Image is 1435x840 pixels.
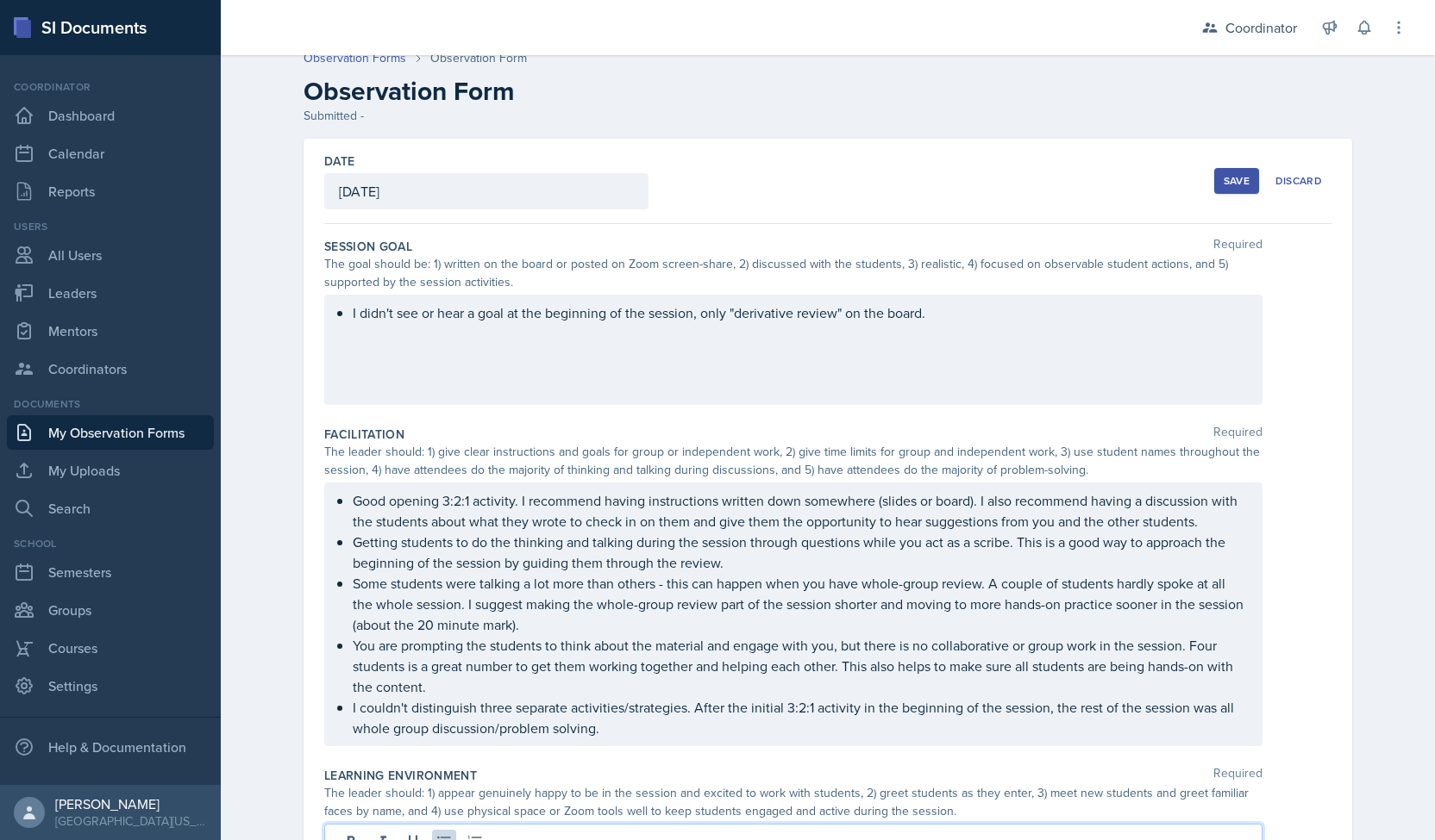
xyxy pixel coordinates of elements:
[7,238,214,272] a: All Users
[55,812,207,830] div: [GEOGRAPHIC_DATA][US_STATE] in [GEOGRAPHIC_DATA]
[324,238,412,255] label: Session Goal
[7,669,214,703] a: Settings
[1225,17,1297,38] div: Coordinator
[324,784,1263,820] div: The leader should: 1) appear genuinely happy to be in the session and excited to work with studen...
[304,107,1352,125] div: Submitted -
[7,631,214,665] a: Courses
[353,573,1248,635] p: Some students were talking a lot more than others - this can happen when you have whole-group rev...
[7,98,214,133] a: Dashboard
[7,174,214,208] a: Reports
[430,49,527,67] div: Observation Form
[324,443,1263,479] div: The leader should: 1) give clear instructions and goals for group or independent work, 2) give ti...
[304,49,406,67] a: Observation Forms
[7,536,214,551] div: School
[7,219,214,234] div: Users
[1266,168,1332,194] button: Discard
[1213,767,1263,784] span: Required
[353,302,1248,323] p: I didn't see or hear a goal at the beginning of the session, only "derivative review" on the board.
[7,276,214,310] a: Leaders
[1214,168,1259,194] button: Save
[1213,426,1263,443] span: Required
[324,152,354,170] label: Date
[7,314,214,348] a: Mentors
[7,491,214,526] a: Search
[353,490,1248,532] p: Good opening 3:2:1 activity. I recommend having instructions written down somewhere (slides or bo...
[7,79,214,95] div: Coordinator
[353,635,1248,697] p: You are prompting the students to think about the material and engage with you, but there is no c...
[324,426,404,443] label: Facilitation
[55,795,207,812] div: [PERSON_NAME]
[7,136,214,171] a: Calendar
[7,396,214,412] div: Documents
[1213,238,1263,255] span: Required
[7,415,214,450] a: My Observation Forms
[7,555,214,589] a: Semesters
[353,532,1248,573] p: Getting students to do the thinking and talking during the session through questions while you ac...
[1224,174,1250,188] div: Save
[7,453,214,488] a: My Uploads
[1275,174,1322,188] div: Discard
[324,255,1263,291] div: The goal should be: 1) written on the board or posted on Zoom screen-share, 2) discussed with the...
[304,76,1352,107] h2: Observation Form
[353,697,1248,738] p: I couldn't distinguish three separate activities/strategies. After the initial 3:2:1 activity in ...
[7,593,214,627] a: Groups
[7,352,214,386] a: Coordinators
[324,767,477,784] label: Learning Environment
[7,730,214,764] div: Help & Documentation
